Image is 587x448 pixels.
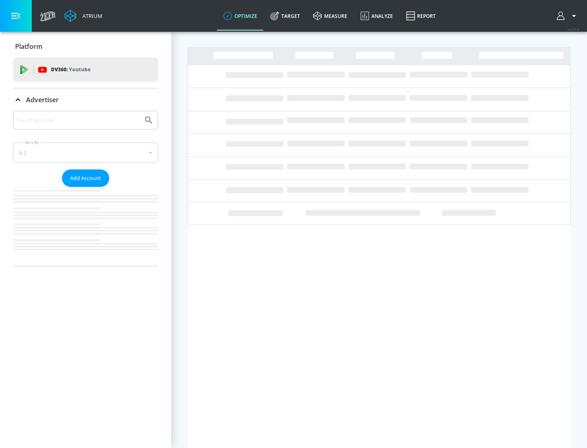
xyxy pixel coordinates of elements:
p: Platform [15,42,42,51]
a: optimize [217,1,264,31]
a: Analyze [354,1,399,31]
a: Report [399,1,442,31]
button: Add Account [62,169,109,187]
a: Target [264,1,307,31]
a: measure [307,1,354,31]
div: A-Z [13,143,158,163]
span: Add Account [70,173,101,183]
div: Atrium [79,12,102,20]
p: Advertiser [26,95,59,104]
p: Youtube [69,65,90,74]
label: Sort By [23,140,41,145]
div: Advertiser [13,88,158,111]
a: Atrium [64,10,102,22]
div: Advertiser [13,111,158,266]
span: v 4.25.4 [567,27,579,31]
div: DV360: Youtube [13,57,158,82]
nav: list of Advertiser [13,187,158,266]
p: DV360: [51,65,90,74]
input: Search by name [16,115,140,125]
div: Platform [13,35,158,58]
